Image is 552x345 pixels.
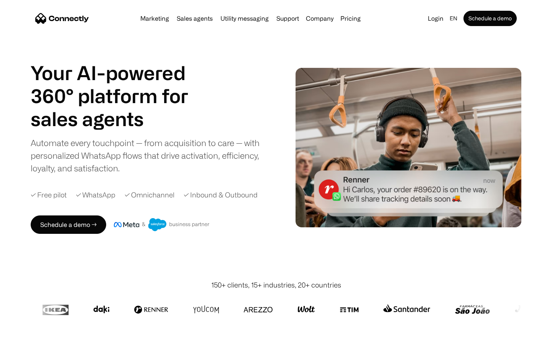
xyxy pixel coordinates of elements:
[31,107,207,130] h1: sales agents
[463,11,517,26] a: Schedule a demo
[15,332,46,342] ul: Language list
[304,13,336,24] div: Company
[76,190,115,200] div: ✓ WhatsApp
[125,190,174,200] div: ✓ Omnichannel
[174,15,216,21] a: Sales agents
[31,107,207,130] div: carousel
[31,190,67,200] div: ✓ Free pilot
[211,280,341,290] div: 150+ clients, 15+ industries, 20+ countries
[306,13,333,24] div: Company
[31,136,272,174] div: Automate every touchpoint — from acquisition to care — with personalized WhatsApp flows that driv...
[31,215,106,234] a: Schedule a demo →
[425,13,447,24] a: Login
[450,13,457,24] div: en
[273,15,302,21] a: Support
[217,15,272,21] a: Utility messaging
[184,190,258,200] div: ✓ Inbound & Outbound
[337,15,364,21] a: Pricing
[447,13,462,24] div: en
[35,13,89,24] a: home
[137,15,172,21] a: Marketing
[114,218,210,231] img: Meta and Salesforce business partner badge.
[8,331,46,342] aside: Language selected: English
[31,107,207,130] div: 1 of 4
[31,61,207,107] h1: Your AI-powered 360° platform for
